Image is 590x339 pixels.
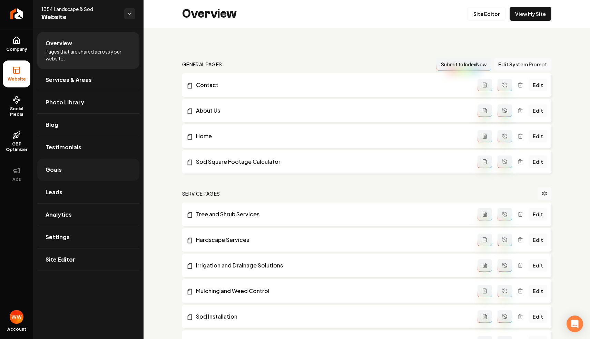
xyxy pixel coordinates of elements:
[529,104,547,117] a: Edit
[186,236,478,244] a: Hardscape Services
[182,190,220,197] h2: Service Pages
[494,58,551,70] button: Edit System Prompt
[3,90,30,123] a: Social Media
[46,188,62,196] span: Leads
[529,285,547,297] a: Edit
[468,7,505,21] a: Site Editor
[529,234,547,246] a: Edit
[46,76,92,84] span: Services & Areas
[3,47,30,52] span: Company
[478,130,492,142] button: Add admin page prompt
[3,125,30,158] a: GBP Optimizer
[567,316,583,332] div: Open Intercom Messenger
[10,310,23,324] button: Open user button
[529,79,547,91] a: Edit
[478,259,492,272] button: Add admin page prompt
[37,136,139,158] a: Testimonials
[186,158,478,166] a: Sod Square Footage Calculator
[478,156,492,168] button: Add admin page prompt
[478,79,492,91] button: Add admin page prompt
[478,310,492,323] button: Add admin page prompt
[7,327,26,332] span: Account
[186,287,478,295] a: Mulching and Weed Control
[186,261,478,270] a: Irrigation and Drainage Solutions
[529,310,547,323] a: Edit
[186,210,478,218] a: Tree and Shrub Services
[37,91,139,113] a: Photo Library
[3,31,30,58] a: Company
[37,204,139,226] a: Analytics
[529,208,547,220] a: Edit
[37,69,139,91] a: Services & Areas
[10,8,23,19] img: Rebolt Logo
[37,248,139,271] a: Site Editor
[478,285,492,297] button: Add admin page prompt
[46,121,58,129] span: Blog
[37,181,139,203] a: Leads
[3,106,30,117] span: Social Media
[529,130,547,142] a: Edit
[46,143,81,151] span: Testimonials
[478,234,492,246] button: Add admin page prompt
[182,61,222,68] h2: general pages
[3,161,30,188] button: Ads
[186,81,478,89] a: Contact
[37,159,139,181] a: Goals
[46,48,131,62] span: Pages that are shared across your website.
[186,106,478,115] a: About Us
[46,210,72,219] span: Analytics
[46,98,84,106] span: Photo Library
[46,233,70,241] span: Settings
[529,259,547,272] a: Edit
[510,7,551,21] a: View My Site
[37,226,139,248] a: Settings
[46,39,72,47] span: Overview
[46,166,62,174] span: Goals
[3,141,30,152] span: GBP Optimizer
[182,7,237,21] h2: Overview
[10,177,24,182] span: Ads
[5,76,29,82] span: Website
[186,312,478,321] a: Sod Installation
[529,156,547,168] a: Edit
[436,58,491,70] button: Submit to IndexNow
[46,255,75,264] span: Site Editor
[478,208,492,220] button: Add admin page prompt
[41,6,119,12] span: 1354 Landscape & Sod
[10,310,23,324] img: Will Wallace
[478,104,492,117] button: Add admin page prompt
[37,114,139,136] a: Blog
[41,12,119,22] span: Website
[186,132,478,140] a: Home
